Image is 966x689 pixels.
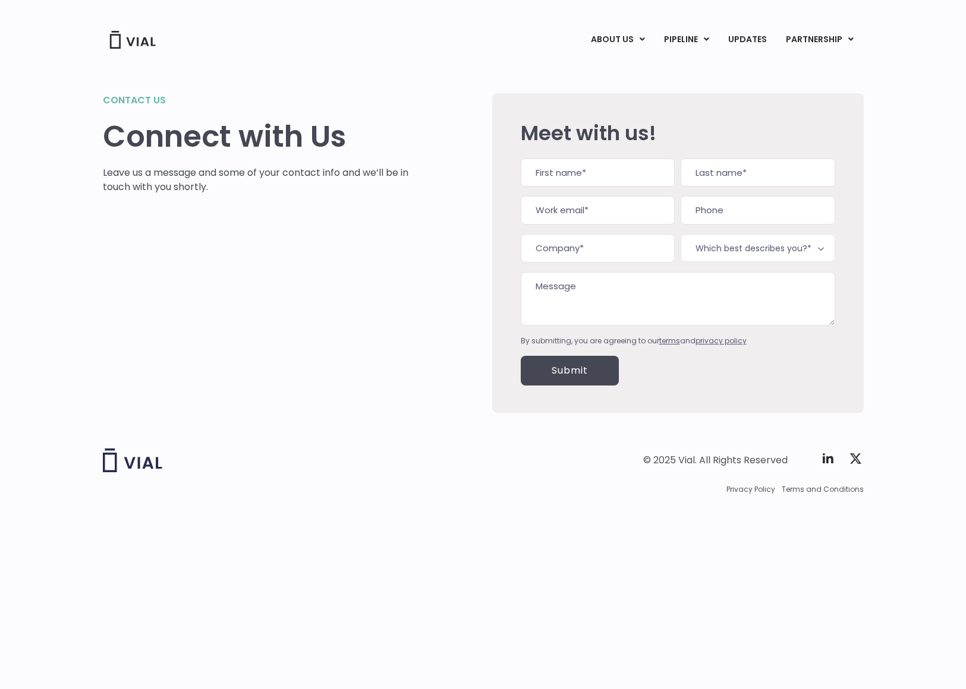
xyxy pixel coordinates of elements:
[726,484,775,495] a: Privacy Policy
[103,93,409,108] h2: Contact us
[581,30,654,50] a: ABOUT USMenu Toggle
[776,30,863,50] a: PARTNERSHIPMenu Toggle
[521,336,835,346] div: By submitting, you are agreeing to our and
[782,484,864,495] a: Terms and Conditions
[681,234,835,262] span: Which best describes you?*
[521,196,675,225] input: Work email*
[659,336,680,346] a: terms
[681,159,835,187] input: Last name*
[696,336,747,346] a: privacy policy
[521,159,675,187] input: First name*
[103,448,162,472] img: Vial logo wih "Vial" spelled out
[521,122,835,144] h2: Meet with us!
[103,166,409,194] p: Leave us a message and some of your contact info and we’ll be in touch with you shortly.
[643,454,788,467] div: © 2025 Vial. All Rights Reserved
[103,119,409,154] h1: Connect with Us
[521,356,619,385] input: Submit
[521,234,675,263] input: Company*
[655,30,718,50] a: PIPELINEMenu Toggle
[109,31,156,49] img: Vial Logo
[719,30,776,50] a: UPDATES
[681,196,835,225] input: Phone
